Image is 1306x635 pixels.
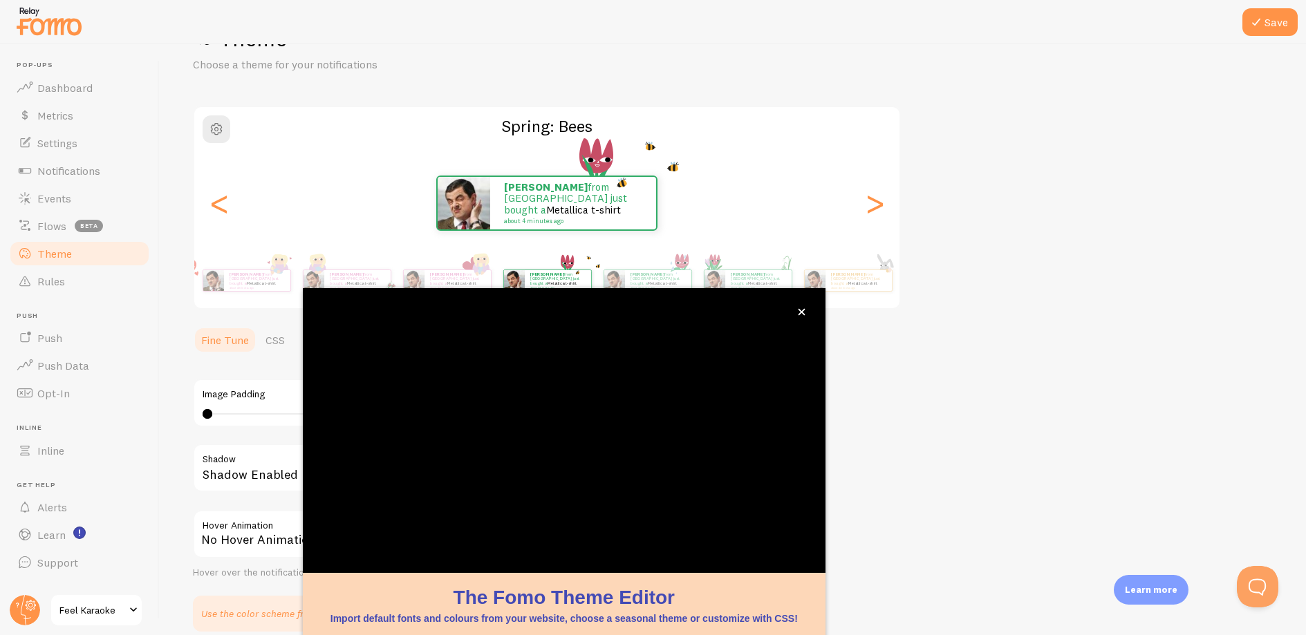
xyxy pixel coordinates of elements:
h2: Spring: Bees [194,115,899,137]
span: Notifications [37,164,100,178]
strong: [PERSON_NAME] [504,180,588,193]
h1: The Fomo Theme Editor [319,584,809,611]
a: Feel Karaoke [50,594,143,627]
span: Feel Karaoke [59,602,125,618]
small: about 4 minutes ago [504,218,638,225]
a: Theme [8,240,151,267]
p: Use the color scheme from your website [201,607,375,620]
small: about 4 minutes ago [330,286,384,289]
span: Theme [37,247,72,260]
strong: [PERSON_NAME] [631,272,664,277]
a: Opt-In [8,379,151,407]
small: about 4 minutes ago [731,286,785,289]
span: Events [37,191,71,205]
span: beta [75,220,103,232]
a: Metallica t-shirt [246,281,276,286]
p: Import default fonts and colours from your website, choose a seasonal theme or customize with CSS! [319,612,809,625]
a: Notifications [8,157,151,184]
span: Alerts [37,500,67,514]
strong: [PERSON_NAME] [530,272,563,277]
img: Fomo [438,177,490,229]
a: Metallica t-shirt [547,281,577,286]
a: Metallica t-shirt [546,203,621,216]
a: Metallica t-shirt [848,281,877,286]
p: Choose a theme for your notifications [193,57,525,73]
a: Support [8,549,151,576]
p: from [GEOGRAPHIC_DATA] just bought a [230,272,285,289]
small: about 4 minutes ago [831,286,885,289]
a: Metallica t-shirt [346,281,376,286]
span: Get Help [17,481,151,490]
a: Rules [8,267,151,295]
img: Fomo [604,270,624,291]
strong: [PERSON_NAME] [330,272,363,277]
span: Push Data [37,359,89,372]
span: Learn [37,528,66,542]
img: Fomo [804,270,825,291]
p: from [GEOGRAPHIC_DATA] just bought a [430,272,485,289]
img: Fomo [704,270,725,291]
svg: <p>Watch New Feature Tutorials!</p> [73,527,86,539]
p: from [GEOGRAPHIC_DATA] just bought a [631,272,686,289]
strong: [PERSON_NAME] [831,272,864,277]
div: Hover over the notification for preview [193,567,608,579]
div: Learn more [1114,575,1188,605]
a: Dashboard [8,74,151,102]
a: Inline [8,437,151,464]
a: Fine Tune [193,326,257,354]
a: Metallica t-shirt [447,281,476,286]
span: Opt-In [37,386,70,400]
button: close, [794,305,809,319]
div: No Hover Animation [193,510,608,558]
span: Push [37,331,62,345]
small: about 4 minutes ago [430,286,484,289]
iframe: Help Scout Beacon - Open [1237,566,1278,607]
span: Dashboard [37,81,93,95]
span: Rules [37,274,65,288]
a: Metallica t-shirt [747,281,777,286]
div: Shadow Enabled [193,444,608,494]
span: Pop-ups [17,61,151,70]
img: Fomo [303,270,324,291]
p: from [GEOGRAPHIC_DATA] just bought a [831,272,886,289]
strong: [PERSON_NAME] [731,272,764,277]
label: Image Padding [203,388,598,401]
a: CSS [257,326,293,354]
p: from [GEOGRAPHIC_DATA] just bought a [504,182,642,225]
small: about 4 minutes ago [530,286,584,289]
span: Inline [37,444,64,457]
a: Metallica t-shirt [647,281,677,286]
span: Push [17,312,151,321]
span: Support [37,556,78,569]
img: Fomo [203,270,223,291]
a: Push [8,324,151,352]
span: Metrics [37,108,73,122]
img: fomo-relay-logo-orange.svg [15,3,84,39]
a: Learn [8,521,151,549]
a: Alerts [8,493,151,521]
strong: [PERSON_NAME] [230,272,263,277]
span: Settings [37,136,77,150]
a: Events [8,184,151,212]
img: Fomo [403,270,424,291]
img: Fomo [503,270,524,291]
a: Metrics [8,102,151,129]
small: about 4 minutes ago [230,286,283,289]
p: from [GEOGRAPHIC_DATA] just bought a [330,272,385,289]
span: Flows [37,219,66,233]
p: from [GEOGRAPHIC_DATA] just bought a [731,272,786,289]
a: Push Data [8,352,151,379]
span: Inline [17,424,151,433]
div: Previous slide [211,153,227,253]
strong: [PERSON_NAME] [430,272,463,277]
a: Settings [8,129,151,157]
p: Learn more [1125,583,1177,596]
p: from [GEOGRAPHIC_DATA] just bought a [530,272,586,289]
a: Flows beta [8,212,151,240]
div: Next slide [866,153,883,253]
small: about 4 minutes ago [631,286,684,289]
